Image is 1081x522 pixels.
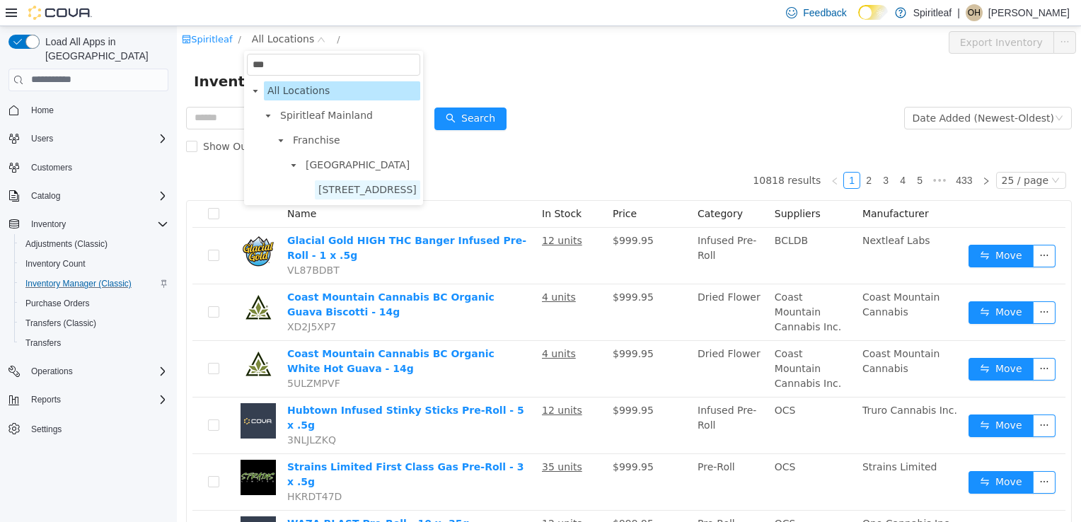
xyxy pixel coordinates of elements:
[803,6,846,20] span: Feedback
[666,146,683,163] li: 1
[436,492,477,503] span: $999.95
[515,315,592,371] td: Dried Flower
[28,6,92,20] img: Cova
[515,258,592,315] td: Dried Flower
[686,492,775,503] span: Ono Cannabis Inc.
[515,371,592,428] td: Infused Pre-Roll
[913,4,952,21] p: Spiritleaf
[25,363,79,380] button: Operations
[31,394,61,405] span: Reports
[14,313,174,333] button: Transfers (Classic)
[436,322,477,333] span: $999.95
[3,214,174,234] button: Inventory
[20,275,137,292] a: Inventory Manager (Classic)
[100,111,108,118] i: icon: caret-down
[686,435,760,446] span: Strains Limited
[100,80,243,99] span: Spiritleaf Mainland
[17,44,178,66] span: Inventory Manager
[576,146,644,163] li: 10818 results
[20,335,67,352] a: Transfers
[436,378,477,390] span: $999.95
[20,236,168,253] span: Adjustments (Classic)
[598,492,619,503] span: OCS
[856,219,879,241] button: icon: ellipsis
[110,378,347,405] a: Hubtown Infused Stinky Sticks Pre-Roll - 5 x .5g
[792,219,857,241] button: icon: swapMove
[20,236,113,253] a: Adjustments (Classic)
[598,435,619,446] span: OCS
[877,5,899,28] button: icon: ellipsis
[25,419,168,437] span: Settings
[40,35,168,63] span: Load All Apps in [GEOGRAPHIC_DATA]
[598,209,631,220] span: BCLDB
[436,265,477,277] span: $999.95
[686,378,780,390] span: Truro Cannabis Inc.
[116,108,163,120] span: Franchise
[957,4,960,21] p: |
[25,318,96,329] span: Transfers (Classic)
[20,255,91,272] a: Inventory Count
[684,146,700,162] a: 2
[3,100,174,120] button: Home
[20,295,96,312] a: Purchase Orders
[5,8,55,18] a: icon: shopSpiritleaf
[110,465,165,476] span: HKRDT47D
[751,146,774,163] span: •••
[686,265,763,291] span: Coast Mountain Cannabis
[792,445,857,468] button: icon: swapMove
[3,361,174,381] button: Operations
[654,151,662,159] i: icon: left
[25,101,168,119] span: Home
[25,238,108,250] span: Adjustments (Classic)
[874,150,883,160] i: icon: down
[31,366,73,377] span: Operations
[365,209,405,220] u: 12 units
[25,421,67,438] a: Settings
[20,315,102,332] a: Transfers (Classic)
[110,209,349,235] a: Glacial Gold HIGH THC Banger Infused Pre-Roll - 1 x .5g
[436,435,477,446] span: $999.95
[25,159,78,176] a: Customers
[20,335,168,352] span: Transfers
[775,146,799,162] a: 433
[686,182,752,193] span: Manufacturer
[113,136,120,143] i: icon: caret-down
[25,158,168,176] span: Customers
[968,4,981,21] span: OH
[515,202,592,258] td: Infused Pre-Roll
[751,146,774,163] li: Next 5 Pages
[858,20,859,21] span: Dark Mode
[686,322,763,348] span: Coast Mountain Cannabis
[878,88,886,98] i: icon: down
[3,157,174,178] button: Customers
[856,388,879,411] button: icon: ellipsis
[436,209,477,220] span: $999.95
[700,146,717,163] li: 3
[365,182,405,193] span: In Stock
[3,418,174,439] button: Settings
[436,182,460,193] span: Price
[521,182,566,193] span: Category
[110,265,318,291] a: Coast Mountain Cannabis BC Organic Guava Biscotti - 14g
[75,5,137,21] span: All Locations
[75,62,82,69] i: icon: caret-down
[138,154,243,173] span: 570 - Spiritleaf Taunton Rd E (Oshawa)
[103,83,196,95] span: Spiritleaf Mainland
[31,105,54,116] span: Home
[64,264,99,299] img: Coast Mountain Cannabis BC Organic Guava Biscotti - 14g hero shot
[515,428,592,485] td: Pre-Roll
[683,146,700,163] li: 2
[25,278,132,289] span: Inventory Manager (Classic)
[91,59,153,70] span: All Locations
[25,187,66,204] button: Catalog
[14,294,174,313] button: Purchase Orders
[141,158,240,169] span: [STREET_ADDRESS]
[3,186,174,206] button: Catalog
[856,445,879,468] button: icon: ellipsis
[365,265,399,277] u: 4 units
[14,274,174,294] button: Inventory Manager (Classic)
[701,146,717,162] a: 3
[365,435,405,446] u: 35 units
[64,377,99,412] img: Hubtown Infused Stinky Sticks Pre-Roll - 5 x .5g placeholder
[25,391,168,408] span: Reports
